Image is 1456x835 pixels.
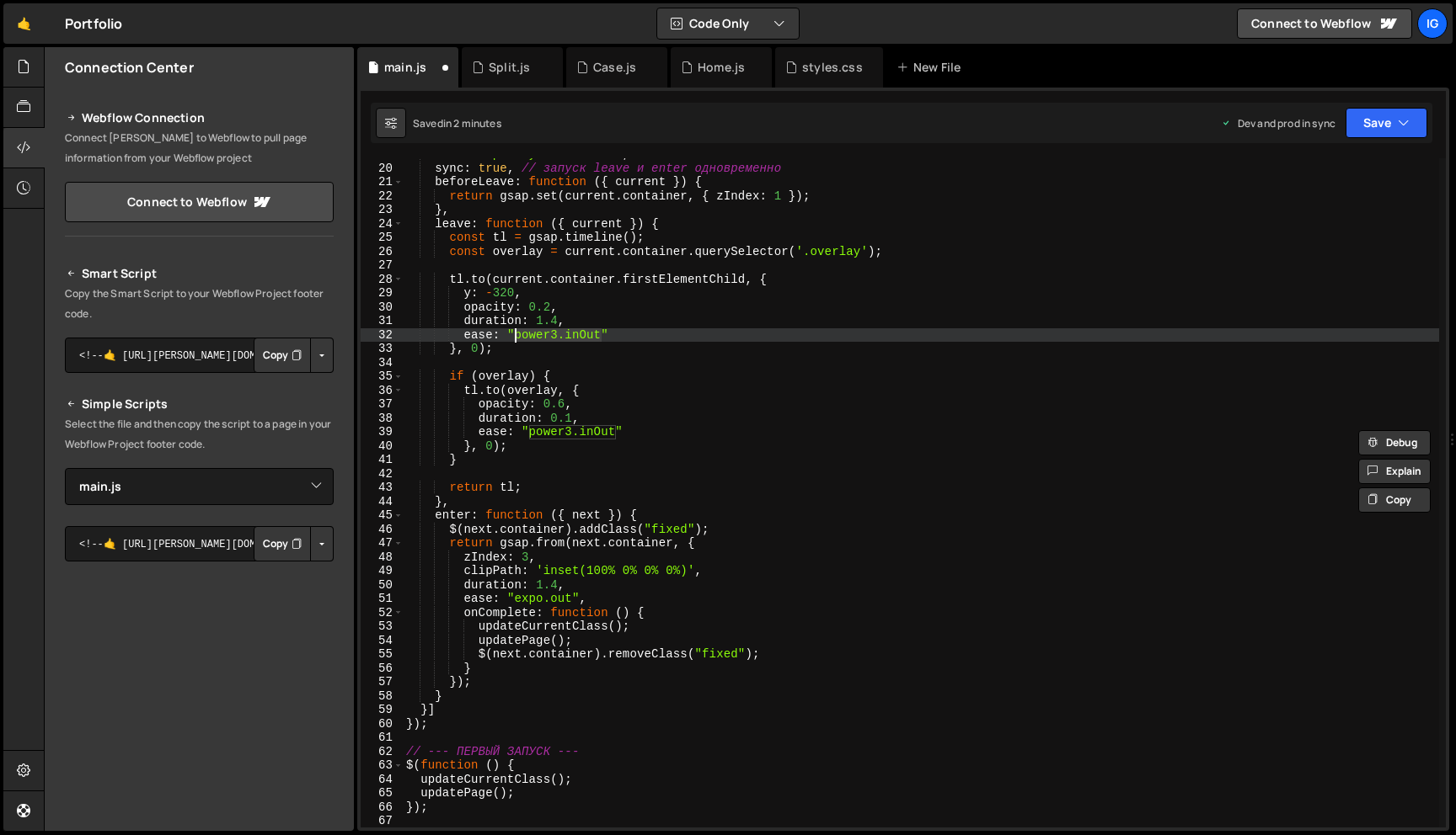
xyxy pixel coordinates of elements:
div: New File [897,59,967,76]
div: 56 [361,662,404,676]
div: 52 [361,606,404,620]
button: Copy [254,338,311,373]
a: Connect to Webflow [1237,8,1412,39]
button: Copy [1358,487,1431,513]
div: 23 [361,203,404,217]
div: 44 [361,495,404,509]
h2: Simple Scripts [65,394,334,414]
div: 26 [361,245,404,259]
div: Dev and prod in sync [1221,116,1336,130]
div: 22 [361,189,404,204]
div: 25 [361,231,404,245]
div: 50 [361,578,404,593]
p: Select the file and then copy the script to a page in your Webflow Project footer code. [65,414,334,455]
div: 62 [361,745,404,759]
div: 67 [361,814,404,828]
div: 51 [361,592,404,606]
textarea: <!--🤙 [URL][PERSON_NAME][DOMAIN_NAME]> <script>document.addEventListener("DOMContentLoaded", func... [65,526,334,561]
div: 40 [361,439,404,454]
div: Button group with nested dropdown [254,338,334,373]
div: 53 [361,620,404,634]
a: Ig [1417,8,1448,39]
div: 59 [361,703,404,717]
button: Copy [254,526,311,561]
div: 46 [361,523,404,537]
div: 66 [361,800,404,815]
div: 36 [361,384,404,398]
div: 49 [361,564,404,578]
div: 58 [361,689,404,704]
div: 20 [361,162,404,176]
div: 65 [361,786,404,800]
div: 37 [361,397,404,412]
button: Code Only [657,8,799,39]
div: Split.js [489,59,530,76]
div: 43 [361,481,404,495]
div: Saved [413,116,501,130]
div: 32 [361,328,404,343]
a: Connect to Webflow [65,182,334,222]
div: 28 [361,273,404,287]
div: 47 [361,536,404,550]
h2: Webflow Connection [65,108,334,128]
div: 61 [361,731,404,745]
div: 41 [361,453,404,467]
div: 21 [361,175,404,189]
div: Case.js [593,59,636,76]
div: 27 [361,258,404,273]
p: Copy the Smart Script to your Webflow Project footer code. [65,284,334,324]
iframe: YouTube video player [65,589,335,741]
div: 24 [361,217,404,231]
div: 35 [361,370,404,384]
div: 57 [361,675,404,689]
div: main.js [384,59,426,76]
div: Home.js [698,59,745,76]
div: 38 [361,412,404,426]
button: Debug [1358,430,1431,455]
div: styles.css [802,59,863,76]
div: Portfolio [65,13,122,34]
div: 54 [361,634,404,648]
div: Button group with nested dropdown [254,526,334,561]
div: 31 [361,314,404,328]
h2: Connection Center [65,58,194,77]
button: Save [1346,108,1427,138]
div: 29 [361,286,404,300]
div: 42 [361,467,404,481]
h2: Smart Script [65,263,334,284]
a: 🤙 [3,3,45,44]
p: Connect [PERSON_NAME] to Webflow to pull page information from your Webflow project [65,128,334,168]
div: 34 [361,356,404,370]
div: 39 [361,425,404,439]
div: 55 [361,647,404,662]
div: 33 [361,342,404,356]
textarea: <!--🤙 [URL][PERSON_NAME][DOMAIN_NAME]> <script>document.addEventListener("DOMContentLoaded", func... [65,338,334,373]
button: Explain [1358,459,1431,484]
div: in 2 minutes [443,116,501,130]
div: 30 [361,300,404,315]
div: 60 [361,717,404,731]
div: 45 [361,508,404,523]
div: 48 [361,550,404,565]
div: 64 [361,773,404,787]
div: 63 [361,758,404,773]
